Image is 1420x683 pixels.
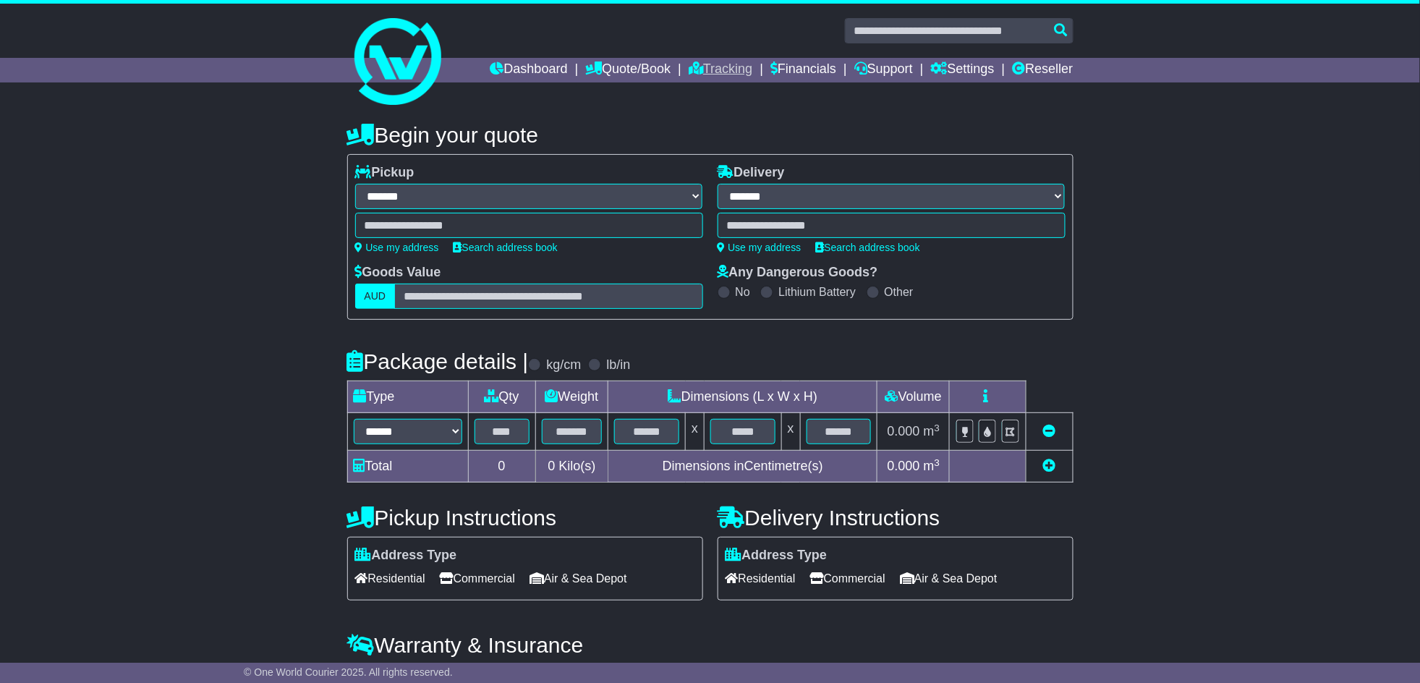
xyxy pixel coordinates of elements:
span: m [924,459,940,473]
td: Weight [535,381,608,413]
label: lb/in [606,357,630,373]
h4: Begin your quote [347,123,1073,147]
span: 0.000 [888,459,920,473]
a: Remove this item [1043,424,1056,438]
span: 0 [548,459,555,473]
a: Quote/Book [585,58,671,82]
a: Reseller [1012,58,1073,82]
a: Financials [770,58,836,82]
td: x [686,413,705,451]
span: Residential [726,567,796,590]
td: Dimensions in Centimetre(s) [608,451,877,483]
h4: Pickup Instructions [347,506,703,530]
span: Commercial [440,567,515,590]
span: © One World Courier 2025. All rights reserved. [244,666,453,678]
sup: 3 [935,457,940,468]
sup: 3 [935,423,940,433]
h4: Delivery Instructions [718,506,1073,530]
td: Kilo(s) [535,451,608,483]
span: Residential [355,567,425,590]
span: Air & Sea Depot [900,567,998,590]
label: kg/cm [546,357,581,373]
h4: Warranty & Insurance [347,633,1073,657]
td: Type [347,381,468,413]
span: Commercial [810,567,885,590]
td: Volume [877,381,950,413]
a: Tracking [689,58,752,82]
td: Qty [468,381,535,413]
label: Other [885,285,914,299]
label: Address Type [355,548,457,564]
label: No [736,285,750,299]
td: 0 [468,451,535,483]
label: Lithium Battery [778,285,856,299]
span: Air & Sea Depot [530,567,627,590]
span: 0.000 [888,424,920,438]
a: Use my address [718,242,802,253]
td: Total [347,451,468,483]
td: Dimensions (L x W x H) [608,381,877,413]
h4: Package details | [347,349,529,373]
label: Pickup [355,165,414,181]
span: m [924,424,940,438]
a: Search address book [454,242,558,253]
label: Address Type [726,548,828,564]
a: Dashboard [490,58,568,82]
td: x [781,413,800,451]
a: Support [854,58,913,82]
label: Delivery [718,165,785,181]
label: Any Dangerous Goods? [718,265,878,281]
a: Add new item [1043,459,1056,473]
a: Use my address [355,242,439,253]
label: Goods Value [355,265,441,281]
a: Search address book [816,242,920,253]
a: Settings [931,58,995,82]
label: AUD [355,284,396,309]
